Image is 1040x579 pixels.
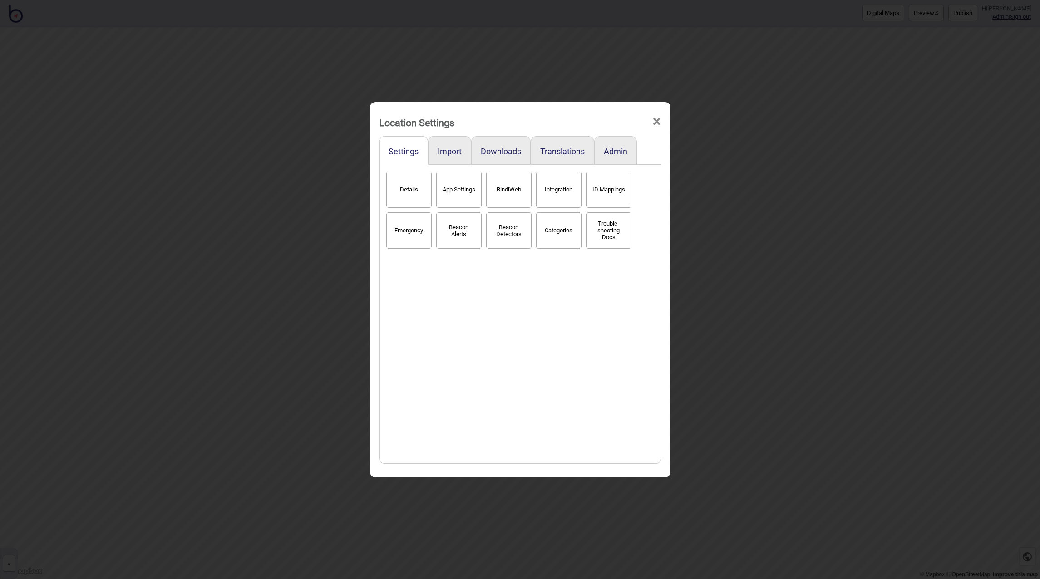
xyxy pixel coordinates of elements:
button: Categories [536,212,582,249]
div: Location Settings [379,113,454,132]
button: Beacon Alerts [436,212,482,249]
a: Trouble-shooting Docs [584,225,634,234]
button: ID Mappings [586,172,631,208]
button: Admin [604,147,627,156]
button: Details [386,172,432,208]
span: × [652,107,661,137]
a: Categories [534,225,584,234]
button: App Settings [436,172,482,208]
button: Beacon Detectors [486,212,532,249]
button: Translations [540,147,585,156]
button: BindiWeb [486,172,532,208]
button: Settings [389,147,419,156]
button: Import [438,147,462,156]
button: Trouble-shooting Docs [586,212,631,249]
button: Downloads [481,147,521,156]
button: Integration [536,172,582,208]
button: Emergency [386,212,432,249]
